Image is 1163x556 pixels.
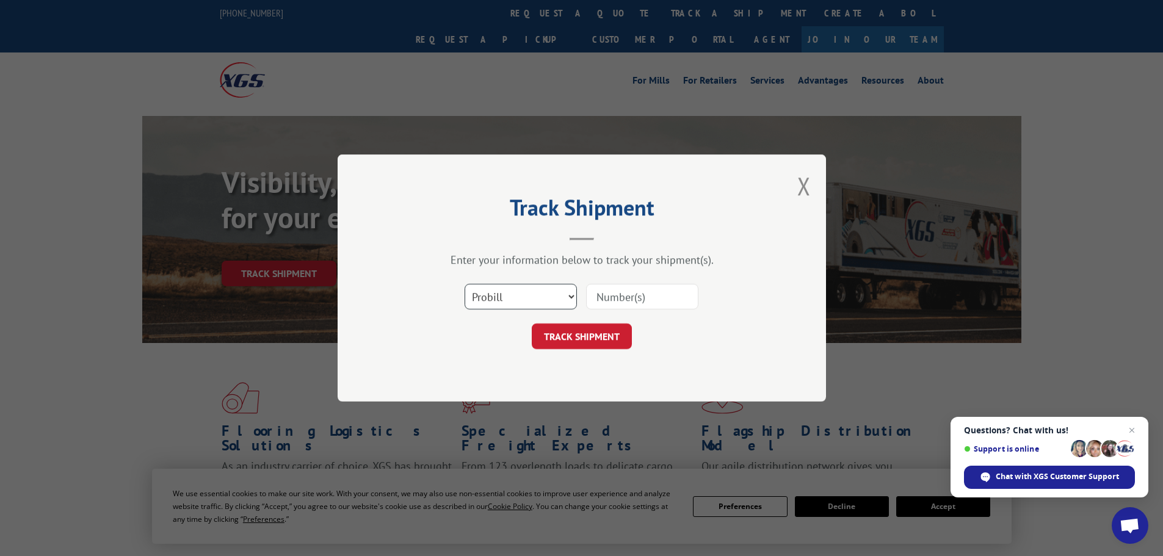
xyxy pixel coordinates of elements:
[996,471,1119,482] span: Chat with XGS Customer Support
[399,253,765,267] div: Enter your information below to track your shipment(s).
[964,444,1067,453] span: Support is online
[586,284,698,309] input: Number(s)
[1112,507,1148,544] div: Open chat
[532,323,632,349] button: TRACK SHIPMENT
[797,170,811,202] button: Close modal
[964,425,1135,435] span: Questions? Chat with us!
[399,199,765,222] h2: Track Shipment
[1125,423,1139,438] span: Close chat
[964,466,1135,489] div: Chat with XGS Customer Support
